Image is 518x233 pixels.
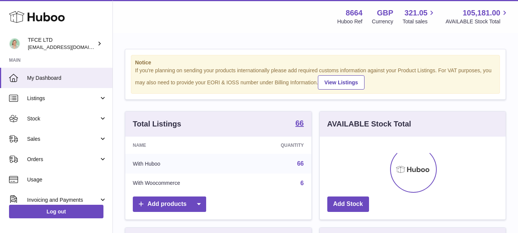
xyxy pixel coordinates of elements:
[27,75,107,82] span: My Dashboard
[27,136,99,143] span: Sales
[295,119,304,128] a: 66
[135,59,496,66] strong: Notice
[297,160,304,167] a: 66
[377,8,393,18] strong: GBP
[337,18,363,25] div: Huboo Ref
[318,75,364,90] a: View Listings
[27,115,99,122] span: Stock
[403,8,436,25] a: 321.05 Total sales
[403,18,436,25] span: Total sales
[445,8,509,25] a: 105,181.00 AVAILABLE Stock Total
[9,205,103,218] a: Log out
[27,196,99,204] span: Invoicing and Payments
[27,176,107,183] span: Usage
[125,137,241,154] th: Name
[133,196,206,212] a: Add products
[27,95,99,102] span: Listings
[28,37,96,51] div: TFCE LTD
[9,38,20,49] img: hello@thefacialcuppingexpert.com
[404,8,427,18] span: 321.05
[301,180,304,186] a: 6
[135,67,496,90] div: If you're planning on sending your products internationally please add required customs informati...
[125,154,241,174] td: With Huboo
[445,18,509,25] span: AVAILABLE Stock Total
[295,119,304,127] strong: 66
[327,196,369,212] a: Add Stock
[27,156,99,163] span: Orders
[327,119,411,129] h3: AVAILABLE Stock Total
[241,137,311,154] th: Quantity
[125,174,241,193] td: With Woocommerce
[372,18,393,25] div: Currency
[463,8,500,18] span: 105,181.00
[133,119,181,129] h3: Total Listings
[28,44,111,50] span: [EMAIL_ADDRESS][DOMAIN_NAME]
[346,8,363,18] strong: 8664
